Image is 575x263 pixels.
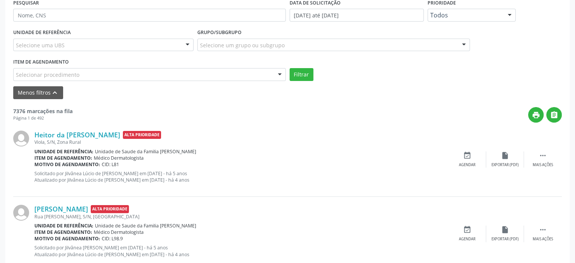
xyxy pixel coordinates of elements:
span: Alta Prioridade [91,205,129,213]
button: print [528,107,544,123]
a: [PERSON_NAME] [34,205,88,213]
b: Unidade de referência: [34,148,93,155]
i: event_available [463,151,471,160]
label: Item de agendamento [13,56,69,68]
b: Item de agendamento: [34,155,92,161]
b: Motivo de agendamento: [34,235,100,242]
input: Selecione um intervalo [290,9,424,22]
span: Unidade de Saude da Familia [PERSON_NAME] [95,148,196,155]
div: Exportar (PDF) [491,237,519,242]
i: insert_drive_file [501,151,509,160]
div: Mais ações [533,237,553,242]
div: Viola, S/N, Zona Rural [34,139,448,145]
div: Página 1 de 492 [13,115,73,121]
a: Heitor da [PERSON_NAME] [34,131,120,139]
div: Exportar (PDF) [491,162,519,168]
i:  [539,151,547,160]
strong: 7376 marcações na fila [13,107,73,115]
b: Motivo de agendamento: [34,161,100,168]
span: Unidade de Saude da Familia [PERSON_NAME] [95,223,196,229]
button: Menos filtroskeyboard_arrow_up [13,86,63,100]
b: Item de agendamento: [34,229,92,235]
i: keyboard_arrow_up [51,89,59,97]
span: Médico Dermatologista [94,229,144,235]
i: insert_drive_file [501,226,509,234]
span: Selecionar procedimento [16,71,79,79]
b: Unidade de referência: [34,223,93,229]
button: Filtrar [290,68,313,81]
button:  [546,107,562,123]
span: Todos [430,11,501,19]
div: Agendar [459,162,476,168]
span: CID: L81 [102,161,119,168]
img: img [13,205,29,221]
div: Rua [PERSON_NAME], S/N, [GEOGRAPHIC_DATA] [34,213,448,220]
input: Nome, CNS [13,9,286,22]
i:  [550,111,558,119]
div: Agendar [459,237,476,242]
span: Selecione uma UBS [16,41,65,49]
span: Médico Dermatologista [94,155,144,161]
p: Solicitado por Jilvânea Lúcio de [PERSON_NAME] em [DATE] - há 5 anos Atualizado por Jilvânea Lúci... [34,170,448,183]
div: Mais ações [533,162,553,168]
i: print [532,111,540,119]
label: Grupo/Subgrupo [197,27,242,39]
img: img [13,131,29,146]
p: Solicitado por Jilvânea [PERSON_NAME] em [DATE] - há 5 anos Atualizado por Jilvânea Lúcio de [PER... [34,244,448,257]
i: event_available [463,226,471,234]
i:  [539,226,547,234]
span: Selecione um grupo ou subgrupo [200,41,285,49]
span: Alta Prioridade [123,131,161,139]
label: UNIDADE DE REFERÊNCIA [13,27,71,39]
span: CID: L98.9 [102,235,123,242]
